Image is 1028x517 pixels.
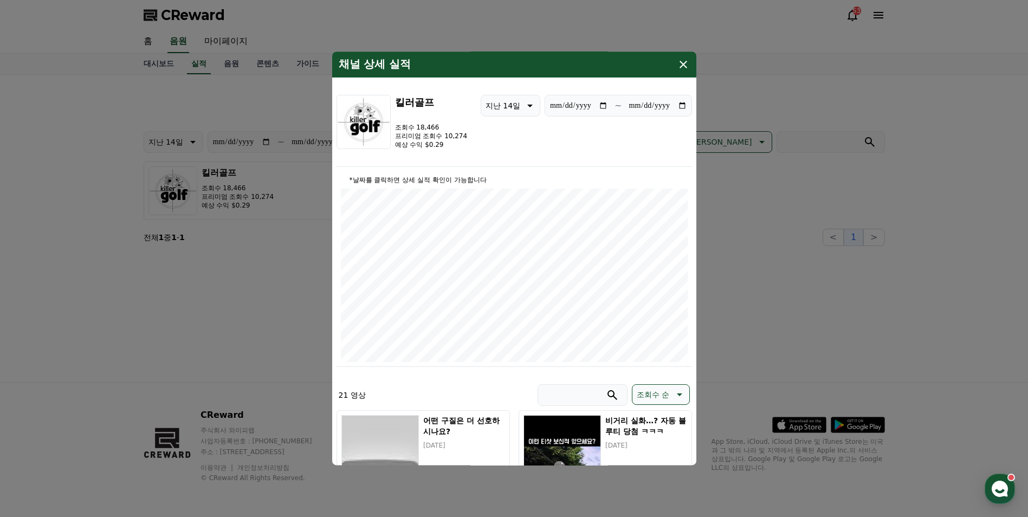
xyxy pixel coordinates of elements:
p: 예상 수익 $0.29 [395,140,468,149]
h5: 비거리 실화…? 자동 블루티 당첨 ㅋㅋㅋ [605,415,687,437]
p: [DATE] [605,441,687,450]
button: 지난 14일 [481,95,540,117]
p: 조회수 18,466 [395,123,468,132]
p: [DATE] [423,441,505,450]
p: ~ [615,99,622,112]
span: 대화 [99,360,112,369]
button: 조회수 순 [632,384,689,405]
div: modal [332,51,696,465]
p: 21 영상 [339,390,366,400]
a: 대화 [72,344,140,371]
p: 지난 14일 [486,98,520,113]
a: 설정 [140,344,208,371]
h5: 어떤 구질은 더 선호하시나요? [423,415,505,437]
span: 홈 [34,360,41,369]
p: *날짜를 클릭하면 상세 실적 확인이 가능합니다 [341,176,688,184]
img: 킬러골프 [337,95,391,149]
h3: 킬러골프 [395,95,468,110]
h4: 채널 상세 실적 [339,58,411,71]
span: 설정 [167,360,180,369]
p: 조회수 순 [637,387,669,402]
p: 프리미엄 조회수 10,274 [395,132,468,140]
a: 홈 [3,344,72,371]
